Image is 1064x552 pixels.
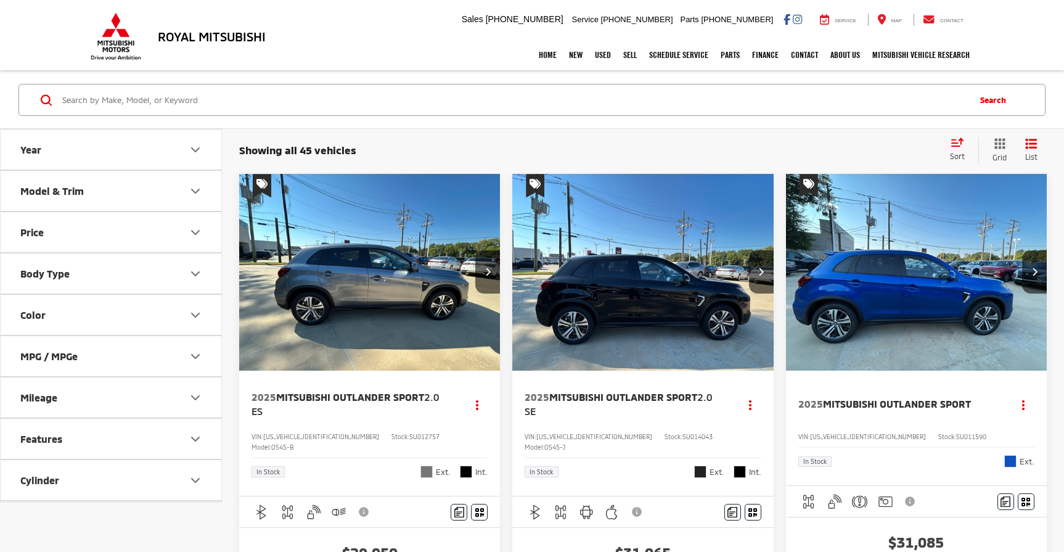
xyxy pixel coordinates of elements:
img: Bluetooth® [528,505,543,520]
a: Home [533,39,563,70]
span: Showing all 45 vehicles [239,144,356,156]
span: Stock: [938,433,956,440]
a: Used [589,39,617,70]
span: Contact [940,18,964,23]
img: 2025 Mitsubishi Outlander Sport 2.0 SE [512,174,774,371]
span: Blue [1004,455,1017,468]
a: Contact [785,39,824,70]
button: Next image [1022,250,1047,294]
span: VIN: [525,433,536,440]
span: Stock: [665,433,682,440]
span: Sort [950,152,965,160]
span: In Stock [803,458,827,464]
div: Price [188,225,203,240]
span: List [1025,152,1037,162]
span: Labrador Black Pearl [694,466,706,478]
img: Mitsubishi [88,12,144,60]
div: MPG / MPGe [188,349,203,364]
input: Search by Make, Model, or Keyword [61,85,968,115]
span: Ext. [710,466,724,478]
span: 2025 [252,391,276,403]
img: 4WD/AWD [553,505,568,520]
button: Window Sticker [745,504,761,521]
button: Comments [724,504,741,521]
img: Android Auto [579,505,594,520]
span: dropdown dots [1022,400,1025,410]
button: YearYear [1,130,223,170]
span: OS45-J [544,443,565,451]
span: VIN: [798,433,810,440]
a: Instagram: Click to visit our Instagram page [793,14,802,24]
div: Cylinder [188,473,203,488]
span: $31,085 [798,533,1034,551]
span: SU011590 [956,433,986,440]
button: Select sort value [944,138,978,162]
button: Next image [475,250,500,294]
span: Mitsubishi Outlander Sport [823,398,971,410]
img: 4WD/AWD [280,505,295,520]
span: 2025 [798,398,823,410]
button: MileageMileage [1,377,223,418]
img: Keyless Entry [827,494,842,509]
div: Mileage [20,392,57,403]
a: 2025Mitsubishi Outlander Sport2.0 SE [525,390,727,418]
div: 2025 Mitsubishi Outlander Sport 2.0 SE 0 [512,174,774,370]
span: SU012757 [409,433,440,440]
a: 2025 Mitsubishi Outlander Sport 2.0 SE2025 Mitsubishi Outlander Sport 2.0 SE2025 Mitsubishi Outla... [512,174,774,370]
span: Model: [252,443,271,451]
span: 2.0 SE [525,391,713,416]
div: MPG / MPGe [20,350,78,362]
button: Model & TrimModel & Trim [1,171,223,211]
button: List View [1016,138,1047,163]
img: Apple CarPlay [604,505,620,520]
a: Map [868,14,911,26]
img: 2025 Mitsubishi Outlander Sport 2.0 ES [239,174,501,371]
span: SU014043 [682,433,713,440]
div: Price [20,226,44,238]
span: Ext. [1020,456,1034,468]
button: Actions [740,393,761,415]
i: Window Sticker [748,507,757,517]
span: dropdown dots [476,400,478,410]
button: View Disclaimer [354,499,375,525]
div: Features [188,432,203,447]
span: Ext. [436,466,451,478]
span: [PHONE_NUMBER] [486,14,563,24]
span: dropdown dots [749,400,751,410]
span: Black [734,466,746,478]
span: 2.0 ES [252,391,440,416]
a: Sell [617,39,643,70]
button: Search [968,84,1024,115]
a: Schedule Service: Opens in a new tab [643,39,714,70]
span: [PHONE_NUMBER] [701,15,773,24]
div: Year [20,144,41,155]
a: Facebook: Click to visit our Facebook page [784,14,790,24]
span: Special [253,174,271,197]
span: [US_VEHICLE_IDENTIFICATION_NUMBER] [263,433,379,440]
span: Int. [475,466,488,478]
span: 2025 [525,391,549,403]
div: 2025 Mitsubishi Outlander Sport Base 0 [785,174,1048,370]
i: Window Sticker [1021,496,1030,506]
img: Rear View Camera [878,494,893,509]
span: VIN: [252,433,263,440]
a: 2025Mitsubishi Outlander Sport [798,397,1001,411]
a: 2025 Mitsubishi Outlander Sport Base2025 Mitsubishi Outlander Sport Base2025 Mitsubishi Outlander... [785,174,1048,370]
img: Comments [1001,496,1010,507]
img: Bluetooth® [254,505,269,520]
span: Mitsubishi Outlander Sport [276,391,424,403]
div: 2025 Mitsubishi Outlander Sport 2.0 ES 0 [239,174,501,370]
img: 2025 Mitsubishi Outlander Sport Base [785,174,1048,371]
span: Mitsubishi Outlander Sport [549,391,697,403]
span: Service [835,18,856,23]
span: OS45-B [271,443,293,451]
button: Actions [1013,393,1034,415]
button: PricePrice [1,212,223,252]
a: New [563,39,589,70]
button: Engine Size [1,501,223,542]
span: Int. [749,466,761,478]
span: [US_VEHICLE_IDENTIFICATION_NUMBER] [810,433,926,440]
span: In Stock [256,469,280,475]
div: Body Type [188,266,203,281]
